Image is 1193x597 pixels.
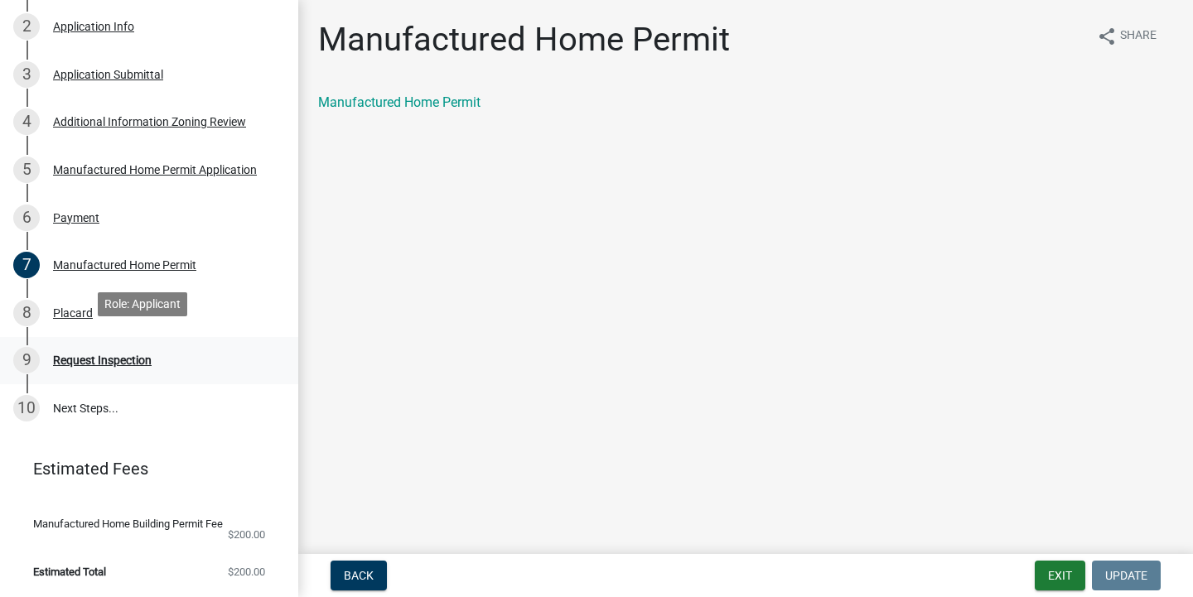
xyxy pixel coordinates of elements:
div: Application Submittal [53,69,163,80]
button: Back [331,561,387,590]
span: $200.00 [228,529,265,540]
h1: Manufactured Home Permit [318,20,730,60]
div: 3 [13,61,40,88]
div: Request Inspection [53,354,152,366]
a: Manufactured Home Permit [318,94,481,110]
div: 7 [13,252,40,278]
div: Application Info [53,21,134,32]
div: Additional Information Zoning Review [53,116,246,128]
div: 10 [13,395,40,421]
div: 4 [13,108,40,135]
span: Update [1105,569,1147,582]
div: Role: Applicant [98,292,187,316]
div: 6 [13,205,40,231]
div: 5 [13,156,40,183]
div: Manufactured Home Permit Application [53,164,257,176]
div: 2 [13,13,40,40]
span: Share [1120,26,1157,46]
div: 9 [13,347,40,373]
span: Estimated Total [33,566,106,577]
button: Update [1092,561,1161,590]
span: Manufactured Home Building Permit Fee [33,518,223,529]
div: Payment [53,212,99,224]
span: $200.00 [228,566,265,577]
i: share [1097,26,1117,46]
button: shareShare [1084,20,1170,52]
span: Back [344,569,374,582]
div: Placard [53,307,93,319]
div: Manufactured Home Permit [53,259,196,271]
a: Estimated Fees [13,452,272,485]
div: 8 [13,300,40,326]
button: Exit [1035,561,1085,590]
